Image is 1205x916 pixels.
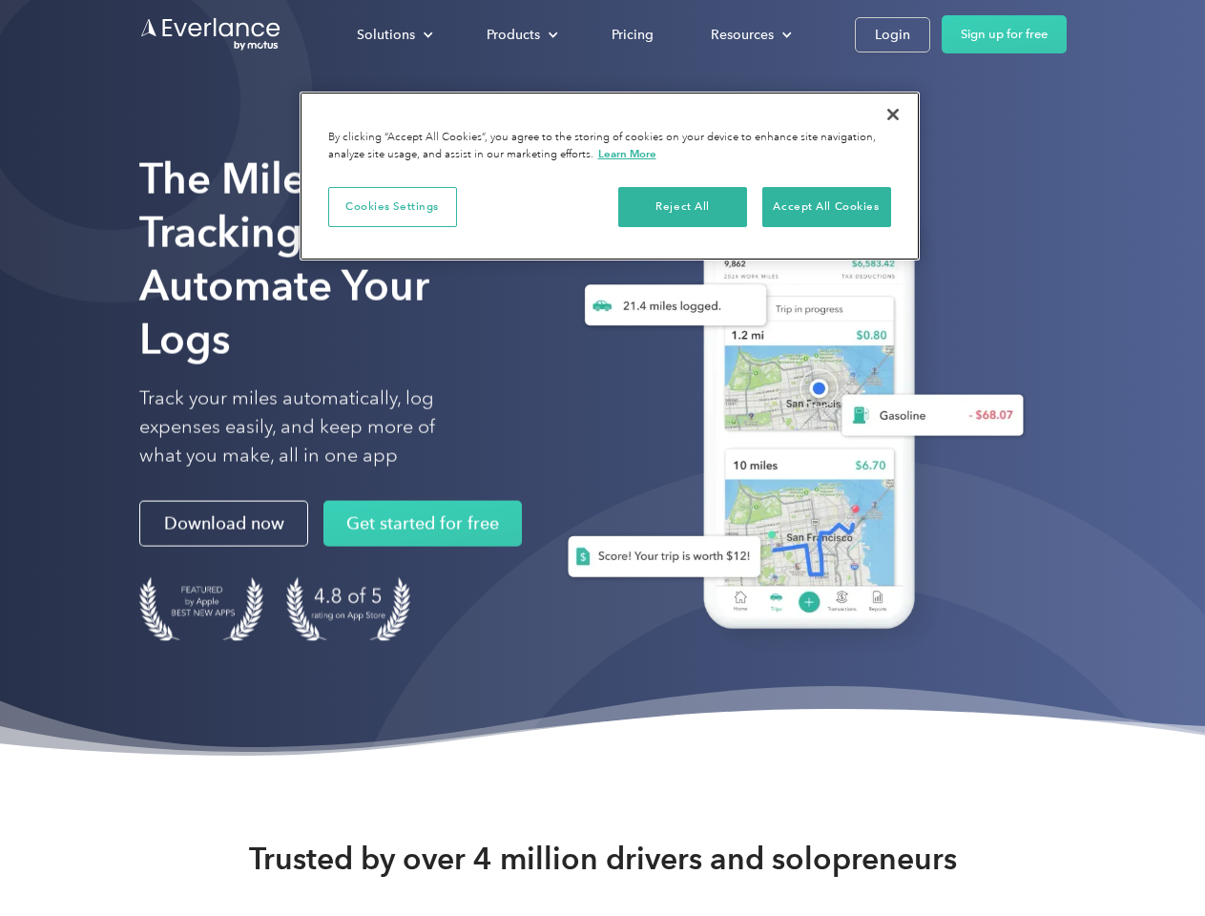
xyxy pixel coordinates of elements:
div: By clicking “Accept All Cookies”, you agree to the storing of cookies on your device to enhance s... [328,130,891,163]
a: Login [855,17,930,52]
a: More information about your privacy, opens in a new tab [598,147,656,160]
div: Privacy [300,92,920,260]
a: Pricing [592,18,673,52]
div: Solutions [338,18,448,52]
a: Sign up for free [942,15,1067,53]
img: Everlance, mileage tracker app, expense tracking app [537,181,1039,657]
div: Login [875,23,910,47]
button: Cookies Settings [328,187,457,227]
button: Reject All [618,187,747,227]
img: 4.9 out of 5 stars on the app store [286,577,410,641]
a: Go to homepage [139,16,282,52]
div: Resources [692,18,807,52]
button: Close [872,94,914,135]
div: Products [487,23,540,47]
a: Download now [139,501,308,547]
strong: Trusted by over 4 million drivers and solopreneurs [249,840,957,878]
p: Track your miles automatically, log expenses easily, and keep more of what you make, all in one app [139,385,480,470]
div: Cookie banner [300,92,920,260]
button: Accept All Cookies [762,187,891,227]
div: Products [467,18,573,52]
div: Pricing [612,23,654,47]
a: Get started for free [323,501,522,547]
div: Resources [711,23,774,47]
img: Badge for Featured by Apple Best New Apps [139,577,263,641]
div: Solutions [357,23,415,47]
